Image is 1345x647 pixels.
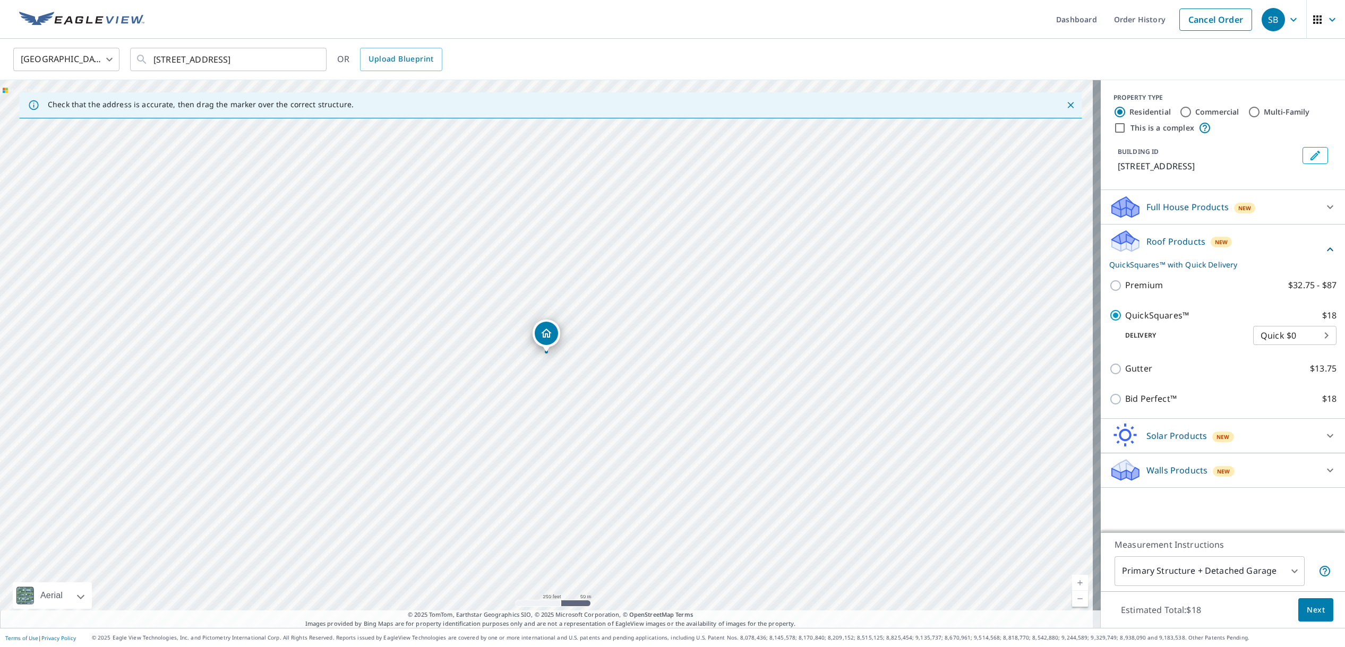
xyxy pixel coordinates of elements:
p: $13.75 [1310,362,1337,375]
div: OR [337,48,442,71]
p: BUILDING ID [1118,147,1159,156]
p: Premium [1125,279,1163,292]
a: Current Level 17, Zoom In [1072,575,1088,591]
span: Upload Blueprint [369,53,433,66]
div: Quick $0 [1253,321,1337,350]
div: Solar ProductsNew [1109,423,1337,448]
label: This is a complex [1130,123,1194,133]
div: Full House ProductsNew [1109,194,1337,220]
p: Full House Products [1146,201,1229,213]
p: $18 [1322,309,1337,322]
label: Commercial [1195,107,1239,117]
label: Multi-Family [1264,107,1310,117]
span: New [1238,204,1252,212]
p: © 2025 Eagle View Technologies, Inc. and Pictometry International Corp. All Rights Reserved. Repo... [92,634,1340,642]
button: Edit building 1 [1303,147,1328,164]
div: Walls ProductsNew [1109,458,1337,483]
a: Upload Blueprint [360,48,442,71]
span: Next [1307,603,1325,617]
p: Measurement Instructions [1115,538,1331,551]
button: Next [1298,598,1333,622]
div: Primary Structure + Detached Garage [1115,556,1305,586]
div: Roof ProductsNewQuickSquares™ with Quick Delivery [1109,229,1337,270]
p: QuickSquares™ with Quick Delivery [1109,259,1324,270]
a: Privacy Policy [41,634,76,642]
a: Terms of Use [5,634,38,642]
p: Solar Products [1146,429,1207,442]
div: SB [1262,8,1285,31]
span: Your report will include the primary structure and a detached garage if one exists. [1318,565,1331,577]
p: [STREET_ADDRESS] [1118,160,1298,172]
span: New [1217,467,1230,476]
label: Residential [1129,107,1171,117]
p: Roof Products [1146,235,1205,248]
div: Aerial [13,582,92,609]
img: EV Logo [19,12,144,28]
button: Close [1064,98,1077,112]
a: OpenStreetMap [629,610,674,618]
p: Estimated Total: $18 [1112,598,1210,622]
p: QuickSquares™ [1125,309,1189,322]
p: $32.75 - $87 [1288,279,1337,292]
div: PROPERTY TYPE [1113,93,1332,102]
span: New [1215,238,1228,246]
p: | [5,635,76,641]
span: New [1217,433,1230,441]
div: Dropped pin, building 1, Residential property, 304 Post Rd Westerly, RI 02891 [533,320,560,352]
span: © 2025 TomTom, Earthstar Geographics SIO, © 2025 Microsoft Corporation, © [408,610,693,619]
a: Cancel Order [1179,8,1252,31]
div: [GEOGRAPHIC_DATA] [13,45,119,74]
div: Aerial [37,582,66,609]
p: Delivery [1109,331,1253,340]
p: $18 [1322,392,1337,406]
p: Bid Perfect™ [1125,392,1177,406]
p: Gutter [1125,362,1152,375]
p: Walls Products [1146,464,1207,477]
a: Terms [675,610,693,618]
p: Check that the address is accurate, then drag the marker over the correct structure. [48,100,354,109]
a: Current Level 17, Zoom Out [1072,591,1088,607]
input: Search by address or latitude-longitude [153,45,305,74]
